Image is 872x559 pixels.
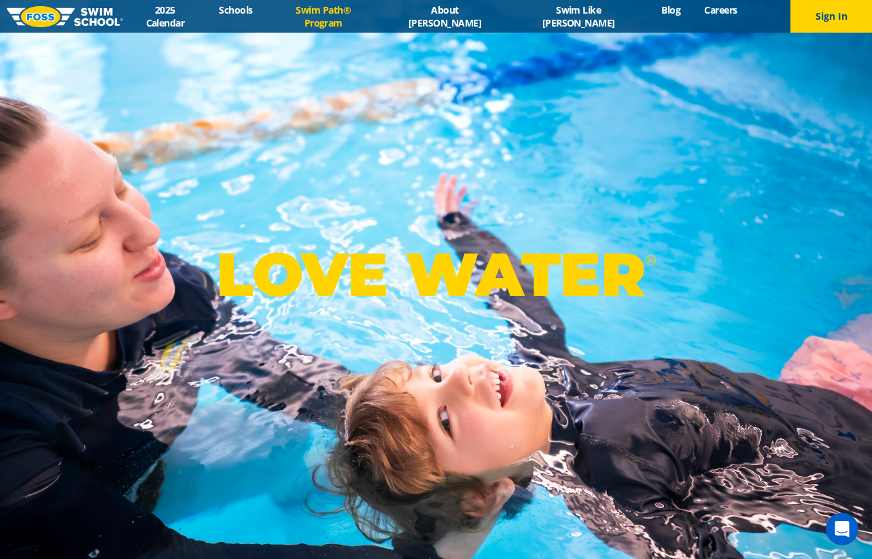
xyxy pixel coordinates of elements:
[645,252,656,269] sup: ®
[650,3,693,16] a: Blog
[383,3,508,29] a: About [PERSON_NAME]
[507,3,650,29] a: Swim Like [PERSON_NAME]
[693,3,749,16] a: Careers
[216,238,656,311] p: LOVE WATER
[826,513,858,545] iframe: Intercom live chat
[7,6,123,27] img: FOSS Swim School Logo
[123,3,207,29] a: 2025 Calendar
[207,3,264,16] a: Schools
[264,3,383,29] a: Swim Path® Program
